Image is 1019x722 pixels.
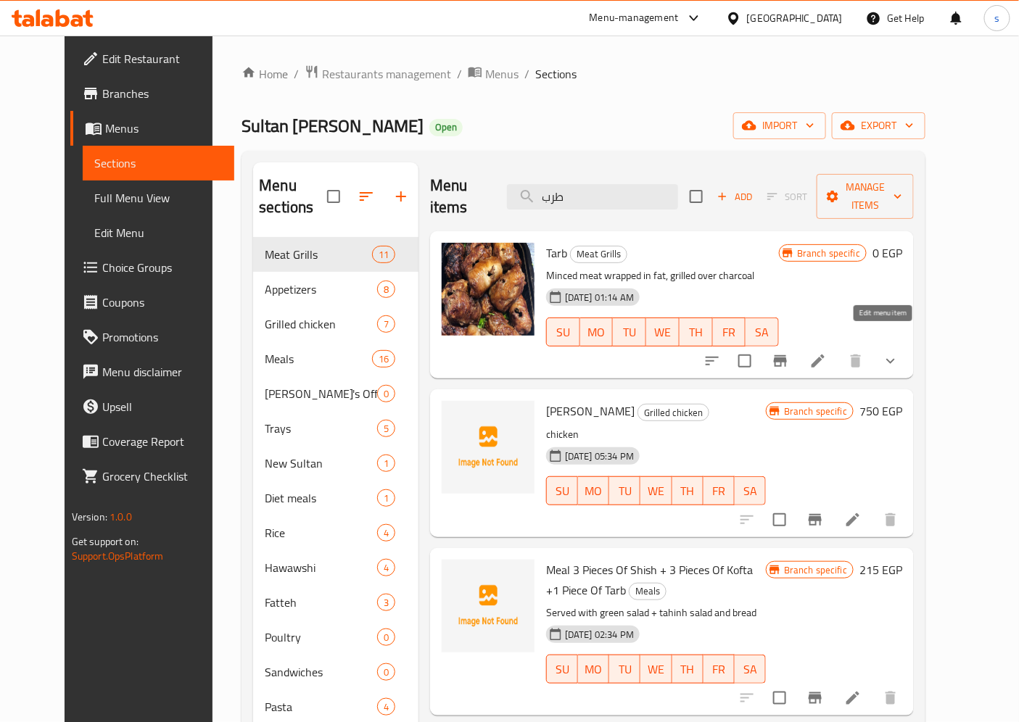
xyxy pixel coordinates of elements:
div: items [377,489,395,507]
div: items [377,594,395,611]
span: Select to update [730,346,760,376]
span: TU [615,659,635,680]
div: Grilled chicken7 [253,307,418,341]
a: Promotions [70,320,235,354]
span: 0 [378,631,395,644]
button: WE [646,318,680,347]
span: Select to update [764,683,795,713]
div: items [377,385,395,402]
div: Grilled chicken [638,404,709,421]
span: [PERSON_NAME] [546,400,635,422]
span: Branches [102,85,223,102]
span: Promotions [102,328,223,346]
span: 16 [373,352,395,366]
span: Meals [630,583,666,599]
button: Branch-specific-item [763,344,798,378]
div: Hawawshi4 [253,550,418,585]
li: / [524,65,529,83]
div: Trays [265,420,377,437]
button: SA [746,318,779,347]
span: New Sultan [265,455,377,472]
span: Add [715,188,754,205]
span: Hawawshi [265,559,377,576]
span: MO [586,322,608,343]
div: Meat Grills [570,246,627,263]
div: Diet meals [265,489,377,507]
span: FR [709,659,729,680]
span: Sultan [PERSON_NAME] [242,109,424,142]
div: Menu-management [590,9,679,27]
li: / [457,65,462,83]
p: Served with green salad + tahinh salad and bread [546,604,766,622]
span: 4 [378,526,395,540]
button: export [832,112,925,139]
span: Meals [265,350,371,368]
button: delete [873,502,908,537]
button: delete [873,681,908,715]
span: Grilled chicken [638,404,709,421]
button: Branch-specific-item [798,502,833,537]
a: Edit menu item [844,689,862,707]
span: Manage items [828,178,902,215]
span: TH [678,481,698,502]
button: TH [672,476,704,505]
div: items [377,663,395,681]
div: Rice4 [253,515,418,550]
span: SU [553,322,574,343]
button: FR [704,655,735,684]
div: items [377,455,395,472]
span: Sandwiches [265,663,377,681]
span: [DATE] 01:14 AM [559,291,640,304]
button: TU [613,318,646,347]
a: Support.OpsPlatform [72,547,164,565]
span: [DATE] 02:34 PM [559,628,640,642]
div: Meals16 [253,341,418,376]
span: [DATE] 05:34 PM [559,449,640,463]
span: SU [553,659,572,680]
img: tarab farakh [442,401,535,494]
span: Get support on: [72,532,139,551]
button: SU [546,318,580,347]
span: SA [740,481,760,502]
span: Poultry [265,628,377,646]
span: Branch specific [778,563,853,577]
span: 7 [378,318,395,331]
span: Meat Grills [571,246,627,262]
span: Sections [535,65,577,83]
span: Meat Grills [265,246,371,263]
span: Fatteh [265,594,377,611]
button: SU [546,476,578,505]
div: Sandwiches0 [253,655,418,689]
span: MO [584,659,603,680]
span: Branch specific [778,404,853,418]
a: Restaurants management [305,65,451,83]
span: Select all sections [318,181,349,212]
button: delete [838,344,873,378]
div: Appetizers8 [253,272,418,307]
span: Edit Menu [94,224,223,241]
h2: Menu sections [259,175,327,218]
span: WE [652,322,674,343]
a: Home [242,65,288,83]
nav: breadcrumb [242,65,925,83]
span: TH [685,322,707,343]
span: 0 [378,665,395,679]
span: WE [646,659,666,680]
span: MO [584,481,603,502]
button: TU [609,476,640,505]
div: items [372,246,395,263]
span: 5 [378,422,395,436]
button: Add [711,186,758,208]
div: Poultry0 [253,620,418,655]
div: Fatteh3 [253,585,418,620]
div: Appetizers [265,281,377,298]
span: TU [619,322,640,343]
span: Full Menu View [94,189,223,207]
button: SU [546,655,578,684]
a: Branches [70,76,235,111]
a: Menus [70,111,235,146]
span: Edit Restaurant [102,50,223,67]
